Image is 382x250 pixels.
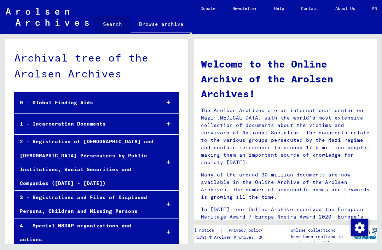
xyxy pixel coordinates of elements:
a: Browse archive [131,16,192,34]
a: Legal notice [184,227,220,234]
div: | [184,227,272,234]
img: Arolsen_neg.svg [6,8,89,26]
div: 2 - Registration of [DEMOGRAPHIC_DATA] and [DEMOGRAPHIC_DATA] Persecutees by Public Institutions,... [15,135,155,190]
span: EN [372,6,380,11]
div: 4 - Special NSDAP organizations and actions [15,219,155,246]
p: The Arolsen Archives online collections [291,221,354,233]
div: 3 - Registrations and Files of Displaced Persons, Children and Missing Persons [15,191,155,218]
a: Search [94,16,131,33]
div: 1 - Incarceration Documents [15,117,155,131]
div: 0 - Global Finding Aids [15,96,155,110]
p: The Arolsen Archives are an international center on Nazi [MEDICAL_DATA] with the world’s most ext... [201,107,370,166]
p: have been realized in partnership with [291,233,354,246]
img: Change consent [351,219,368,236]
h1: Welcome to the Online Archive of the Arolsen Archives! [201,57,370,101]
p: Many of the around 30 million documents are now available in the Online Archive of the Arolsen Ar... [201,171,370,201]
div: Archival tree of the Arolsen Archives [14,50,179,82]
p: Copyright © Arolsen Archives, 2021 [184,234,272,240]
p: In [DATE], our Online Archive received the European Heritage Award / Europa Nostra Award 2020, Eu... [201,206,370,236]
a: Privacy policy [223,227,272,234]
